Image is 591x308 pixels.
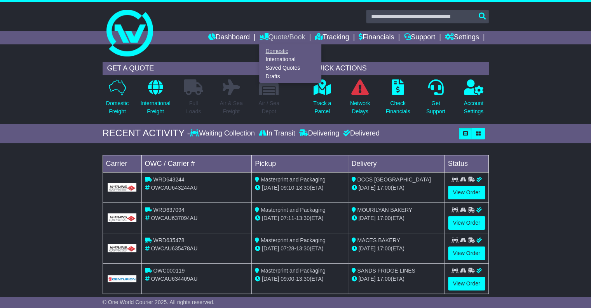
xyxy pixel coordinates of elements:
[261,268,326,274] span: Masterprint and Packaging
[313,79,331,120] a: Track aParcel
[255,245,345,253] div: - (ETA)
[262,276,279,282] span: [DATE]
[404,31,435,44] a: Support
[296,245,310,252] span: 13:30
[220,99,242,116] p: Air & Sea Freight
[448,186,485,199] a: View Order
[260,47,321,55] a: Domestic
[153,176,184,183] span: WRD643244
[140,99,170,116] p: International Freight
[151,185,197,191] span: OWCAU643244AU
[341,129,380,138] div: Delivered
[357,207,412,213] span: MOURILYAN BAKERY
[281,215,294,221] span: 07:11
[448,246,485,260] a: View Order
[357,268,415,274] span: SANDS FRIDGE LINES
[103,155,141,172] td: Carrier
[190,129,256,138] div: Waiting Collection
[426,99,445,116] p: Get Support
[448,216,485,230] a: View Order
[351,275,441,283] div: (ETA)
[296,276,310,282] span: 13:30
[358,276,375,282] span: [DATE]
[260,64,321,72] a: Saved Quotes
[296,215,310,221] span: 13:30
[351,184,441,192] div: (ETA)
[106,99,129,116] p: Domestic Freight
[151,245,197,252] span: OWCAU635478AU
[297,129,341,138] div: Delivering
[255,214,345,222] div: - (ETA)
[153,237,184,243] span: WRD635478
[258,99,279,116] p: Air / Sea Depot
[385,79,411,120] a: CheckFinancials
[103,62,284,75] div: GET A QUOTE
[281,185,294,191] span: 09:10
[426,79,446,120] a: GetSupport
[153,268,185,274] span: OWC000119
[359,31,394,44] a: Financials
[140,79,171,120] a: InternationalFreight
[151,276,197,282] span: OWCAU634409AU
[357,176,431,183] span: DCCS [GEOGRAPHIC_DATA]
[464,79,484,120] a: AccountSettings
[281,245,294,252] span: 07:28
[386,99,410,116] p: Check Financials
[252,155,348,172] td: Pickup
[262,245,279,252] span: [DATE]
[108,213,137,222] img: GetCarrierServiceLogo
[260,72,321,81] a: Drafts
[377,245,391,252] span: 17:00
[103,128,190,139] div: RECENT ACTIVITY -
[351,245,441,253] div: (ETA)
[377,185,391,191] span: 17:00
[108,275,137,282] img: GetCarrierServiceLogo
[351,214,441,222] div: (ETA)
[313,99,331,116] p: Track a Parcel
[153,207,184,213] span: WRD637094
[445,155,488,172] td: Status
[377,276,391,282] span: 17:00
[257,129,297,138] div: In Transit
[261,237,326,243] span: Masterprint and Packaging
[315,31,349,44] a: Tracking
[445,31,479,44] a: Settings
[357,237,400,243] span: MACES BAKERY
[108,183,137,192] img: GetCarrierServiceLogo
[448,277,485,290] a: View Order
[108,244,137,252] img: GetCarrierServiceLogo
[348,155,445,172] td: Delivery
[103,299,215,305] span: © One World Courier 2025. All rights reserved.
[141,155,252,172] td: OWC / Carrier #
[261,176,326,183] span: Masterprint and Packaging
[262,215,279,221] span: [DATE]
[350,99,370,116] p: Network Delays
[208,31,250,44] a: Dashboard
[358,185,375,191] span: [DATE]
[259,44,321,83] div: Quote/Book
[377,215,391,221] span: 17:00
[464,99,484,116] p: Account Settings
[358,215,375,221] span: [DATE]
[281,276,294,282] span: 09:00
[106,79,129,120] a: DomesticFreight
[255,275,345,283] div: - (ETA)
[358,245,375,252] span: [DATE]
[255,184,345,192] div: - (ETA)
[262,185,279,191] span: [DATE]
[307,62,489,75] div: QUICK ACTIONS
[261,207,326,213] span: Masterprint and Packaging
[350,79,370,120] a: NetworkDelays
[260,55,321,64] a: International
[259,31,305,44] a: Quote/Book
[296,185,310,191] span: 13:30
[184,99,203,116] p: Full Loads
[151,215,197,221] span: OWCAU637094AU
